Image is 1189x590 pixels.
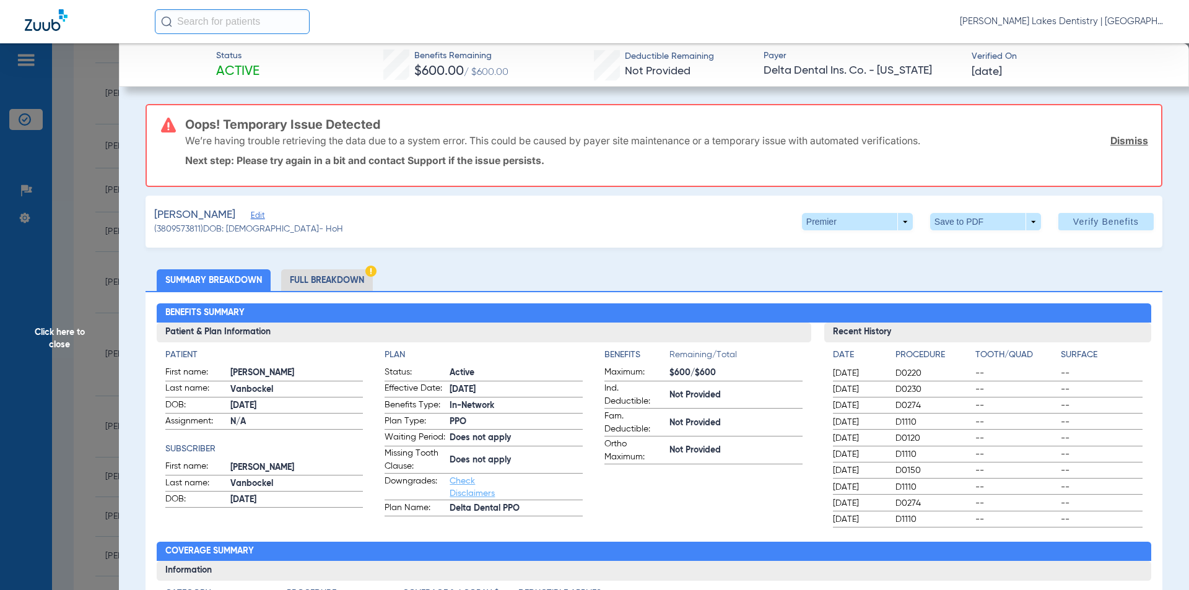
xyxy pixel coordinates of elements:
[385,501,445,516] span: Plan Name:
[185,154,1148,167] p: Next step: Please try again in a bit and contact Support if the issue persists.
[450,432,583,445] span: Does not apply
[230,367,364,380] span: [PERSON_NAME]
[165,366,226,381] span: First name:
[464,67,508,77] span: / $600.00
[975,349,1057,362] h4: Tooth/Quad
[1061,464,1143,477] span: --
[157,323,811,342] h3: Patient & Plan Information
[230,399,364,412] span: [DATE]
[975,448,1057,461] span: --
[930,213,1041,230] button: Save to PDF
[216,63,259,80] span: Active
[833,513,885,526] span: [DATE]
[450,454,583,467] span: Does not apply
[764,63,961,79] span: Delta Dental Ins. Co. - [US_STATE]
[414,50,508,63] span: Benefits Remaining
[385,431,445,446] span: Waiting Period:
[833,349,885,366] app-breakdown-title: Date
[895,383,971,396] span: D0230
[833,367,885,380] span: [DATE]
[669,367,803,380] span: $600/$600
[165,443,364,456] app-breakdown-title: Subscriber
[604,349,669,366] app-breakdown-title: Benefits
[895,481,971,493] span: D1110
[669,349,803,366] span: Remaining/Total
[1061,497,1143,510] span: --
[975,383,1057,396] span: --
[165,460,226,475] span: First name:
[385,382,445,397] span: Effective Date:
[895,416,971,428] span: D1110
[157,303,1152,323] h2: Benefits Summary
[669,389,803,402] span: Not Provided
[450,383,583,396] span: [DATE]
[895,513,971,526] span: D1110
[1061,448,1143,461] span: --
[251,211,262,223] span: Edit
[1061,481,1143,493] span: --
[25,9,68,31] img: Zuub Logo
[154,207,235,223] span: [PERSON_NAME]
[833,497,885,510] span: [DATE]
[1127,531,1189,590] iframe: Chat Widget
[1061,367,1143,380] span: --
[216,50,259,63] span: Status
[161,118,176,132] img: error-icon
[833,432,885,445] span: [DATE]
[157,269,271,291] li: Summary Breakdown
[165,493,226,508] span: DOB:
[230,477,364,490] span: Vanbockel
[165,349,364,362] h4: Patient
[972,64,1002,80] span: [DATE]
[824,323,1152,342] h3: Recent History
[385,349,583,362] h4: Plan
[365,266,377,277] img: Hazard
[604,410,665,436] span: Fam. Deductible:
[975,349,1057,366] app-breakdown-title: Tooth/Quad
[833,481,885,493] span: [DATE]
[604,438,665,464] span: Ortho Maximum:
[975,464,1057,477] span: --
[1058,213,1154,230] button: Verify Benefits
[385,366,445,381] span: Status:
[975,481,1057,493] span: --
[895,448,971,461] span: D1110
[1061,432,1143,445] span: --
[157,561,1152,581] h3: Information
[385,475,445,500] span: Downgrades:
[230,383,364,396] span: Vanbockel
[414,65,464,78] span: $600.00
[975,399,1057,412] span: --
[450,367,583,380] span: Active
[161,16,172,27] img: Search Icon
[895,497,971,510] span: D0274
[165,399,226,414] span: DOB:
[185,134,920,147] p: We’re having trouble retrieving the data due to a system error. This could be caused by payer sit...
[1110,134,1148,147] a: Dismiss
[154,223,343,236] span: (3809573811) DOB: [DEMOGRAPHIC_DATA] - HoH
[833,464,885,477] span: [DATE]
[975,513,1057,526] span: --
[450,502,583,515] span: Delta Dental PPO
[450,399,583,412] span: In-Network
[975,416,1057,428] span: --
[1073,217,1139,227] span: Verify Benefits
[165,477,226,492] span: Last name:
[833,383,885,396] span: [DATE]
[895,399,971,412] span: D0274
[165,415,226,430] span: Assignment:
[972,50,1169,63] span: Verified On
[1061,399,1143,412] span: --
[895,464,971,477] span: D0150
[833,349,885,362] h4: Date
[281,269,373,291] li: Full Breakdown
[669,444,803,457] span: Not Provided
[960,15,1164,28] span: [PERSON_NAME] Lakes Dentistry | [GEOGRAPHIC_DATA]
[450,477,495,498] a: Check Disclaimers
[833,448,885,461] span: [DATE]
[625,66,690,77] span: Not Provided
[604,349,669,362] h4: Benefits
